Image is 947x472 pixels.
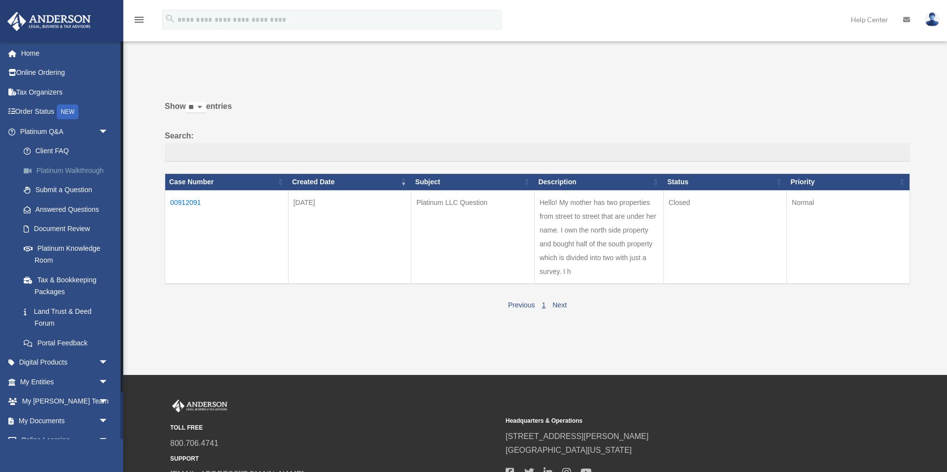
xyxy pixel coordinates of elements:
a: Submit a Question [14,180,123,200]
span: arrow_drop_down [99,122,118,142]
a: Client FAQ [14,141,123,161]
td: Platinum LLC Question [411,190,535,284]
td: Closed [663,190,787,284]
i: menu [133,14,145,26]
a: Tax Organizers [7,82,123,102]
a: Order StatusNEW [7,102,123,122]
a: Digital Productsarrow_drop_down [7,353,123,372]
label: Show entries [165,100,910,123]
td: 00912091 [165,190,289,284]
span: arrow_drop_down [99,411,118,431]
td: [DATE] [288,190,411,284]
a: Document Review [14,219,123,239]
a: My Documentsarrow_drop_down [7,411,123,431]
img: User Pic [925,12,940,27]
small: Headquarters & Operations [506,416,834,426]
input: Search: [165,143,910,162]
a: [STREET_ADDRESS][PERSON_NAME] [506,432,649,440]
a: 1 [542,301,546,309]
th: Status: activate to sort column ascending [663,173,787,190]
a: Tax & Bookkeeping Packages [14,270,123,302]
small: TOLL FREE [170,423,499,433]
a: 800.706.4741 [170,439,219,447]
a: Platinum Knowledge Room [14,238,123,270]
a: Portal Feedback [14,333,123,353]
a: Online Ordering [7,63,123,83]
th: Created Date: activate to sort column ascending [288,173,411,190]
td: Normal [787,190,910,284]
th: Subject: activate to sort column ascending [411,173,535,190]
a: My Entitiesarrow_drop_down [7,372,123,392]
a: Platinum Q&Aarrow_drop_down [7,122,123,141]
span: arrow_drop_down [99,431,118,451]
span: arrow_drop_down [99,372,118,392]
a: Land Trust & Deed Forum [14,302,123,333]
a: Online Learningarrow_drop_down [7,431,123,450]
i: search [165,13,176,24]
th: Priority: activate to sort column ascending [787,173,910,190]
small: SUPPORT [170,454,499,464]
a: Next [552,301,567,309]
span: arrow_drop_down [99,353,118,373]
a: menu [133,17,145,26]
a: Answered Questions [14,200,118,219]
td: Hello! My mother has two properties from street to street that are under her name. I own the nort... [534,190,663,284]
th: Description: activate to sort column ascending [534,173,663,190]
select: Showentries [186,102,206,113]
a: [GEOGRAPHIC_DATA][US_STATE] [506,446,632,454]
div: NEW [57,104,78,119]
a: Previous [508,301,535,309]
a: My [PERSON_NAME] Teamarrow_drop_down [7,392,123,411]
img: Anderson Advisors Platinum Portal [170,400,229,412]
img: Anderson Advisors Platinum Portal [4,12,94,31]
a: Platinum Walkthrough [14,161,123,180]
span: arrow_drop_down [99,392,118,412]
label: Search: [165,129,910,162]
a: Home [7,43,123,63]
th: Case Number: activate to sort column ascending [165,173,289,190]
